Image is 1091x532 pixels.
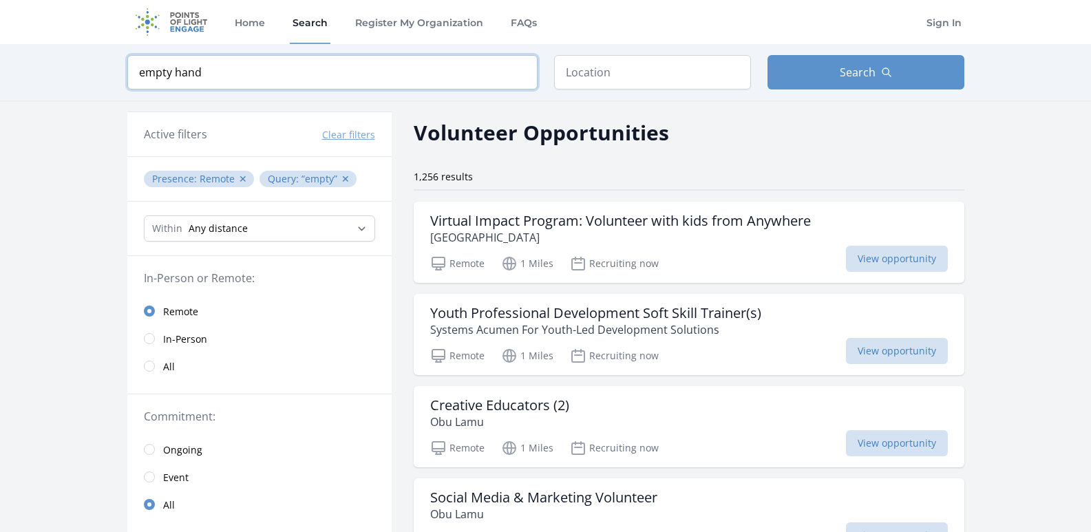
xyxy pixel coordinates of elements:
legend: In-Person or Remote: [144,270,375,286]
span: All [163,498,175,512]
span: View opportunity [846,246,948,272]
h3: Virtual Impact Program: Volunteer with kids from Anywhere [430,213,811,229]
button: ✕ [239,172,247,186]
p: Remote [430,348,485,364]
a: All [127,491,392,518]
a: Youth Professional Development Soft Skill Trainer(s) Systems Acumen For Youth-Led Development Sol... [414,294,964,375]
a: Remote [127,297,392,325]
p: 1 Miles [501,255,553,272]
span: Presence : [152,172,200,185]
span: Event [163,471,189,485]
a: Virtual Impact Program: Volunteer with kids from Anywhere [GEOGRAPHIC_DATA] Remote 1 Miles Recrui... [414,202,964,283]
select: Search Radius [144,215,375,242]
p: Obu Lamu [430,414,569,430]
span: Remote [200,172,235,185]
span: In-Person [163,332,207,346]
h2: Volunteer Opportunities [414,117,669,148]
p: Remote [430,440,485,456]
span: All [163,360,175,374]
p: Systems Acumen For Youth-Led Development Solutions [430,321,761,338]
p: Recruiting now [570,440,659,456]
p: Remote [430,255,485,272]
a: Ongoing [127,436,392,463]
span: Remote [163,305,198,319]
a: Creative Educators (2) Obu Lamu Remote 1 Miles Recruiting now View opportunity [414,386,964,467]
span: 1,256 results [414,170,473,183]
button: Search [767,55,964,89]
q: empty [301,172,337,185]
h3: Active filters [144,126,207,142]
span: View opportunity [846,338,948,364]
p: Recruiting now [570,255,659,272]
legend: Commitment: [144,408,375,425]
a: In-Person [127,325,392,352]
a: Event [127,463,392,491]
span: Ongoing [163,443,202,457]
button: Clear filters [322,128,375,142]
h3: Youth Professional Development Soft Skill Trainer(s) [430,305,761,321]
span: Search [840,64,876,81]
p: Recruiting now [570,348,659,364]
h3: Creative Educators (2) [430,397,569,414]
h3: Social Media & Marketing Volunteer [430,489,657,506]
p: [GEOGRAPHIC_DATA] [430,229,811,246]
p: 1 Miles [501,440,553,456]
a: All [127,352,392,380]
p: 1 Miles [501,348,553,364]
p: Obu Lamu [430,506,657,522]
input: Keyword [127,55,538,89]
button: ✕ [341,172,350,186]
input: Location [554,55,751,89]
span: Query : [268,172,301,185]
span: View opportunity [846,430,948,456]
